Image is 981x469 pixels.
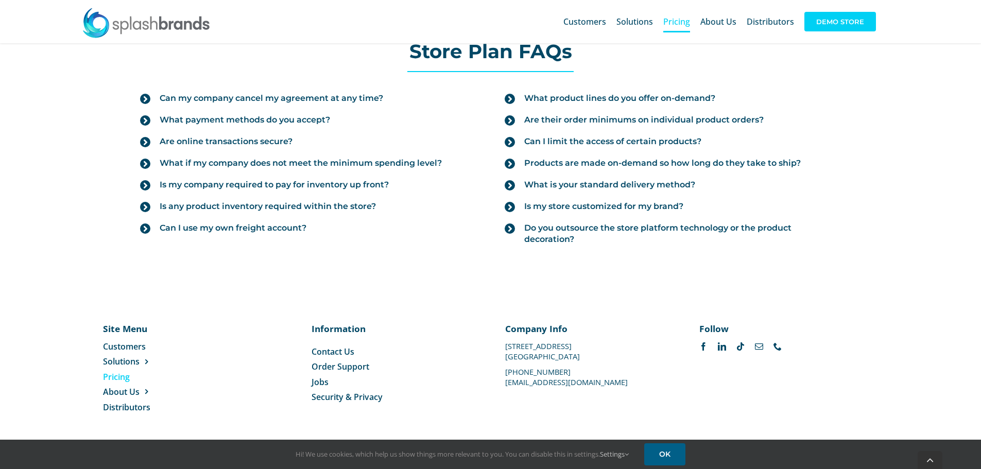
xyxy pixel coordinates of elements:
[312,376,476,388] a: Jobs
[103,356,208,367] a: Solutions
[103,386,140,397] span: About Us
[160,136,292,147] span: Are online transactions secure?
[103,371,130,383] span: Pricing
[296,449,629,459] span: Hi! We use cookies, which help us show things more relevant to you. You can disable this in setti...
[663,18,690,26] span: Pricing
[140,131,476,152] a: Are online transactions secure?
[103,402,150,413] span: Distributors
[663,5,690,38] a: Pricing
[505,152,840,174] a: Products are made on-demand so how long do they take to ship?
[160,222,306,234] span: Can I use my own freight account?
[700,18,736,26] span: About Us
[140,88,476,109] a: Can my company cancel my agreement at any time?
[755,342,763,351] a: mail
[312,376,329,388] span: Jobs
[524,179,695,190] span: What is your standard delivery method?
[505,109,840,131] a: Are their order minimums on individual product orders?
[563,5,606,38] a: Customers
[563,5,876,38] nav: Main Menu Sticky
[103,386,208,397] a: About Us
[699,322,864,335] p: Follow
[747,18,794,26] span: Distributors
[312,391,383,403] span: Security & Privacy
[140,109,476,131] a: What payment methods do you accept?
[524,93,715,104] span: What product lines do you offer on-demand?
[103,341,146,352] span: Customers
[103,371,208,383] a: Pricing
[103,341,208,413] nav: Menu
[747,5,794,38] a: Distributors
[312,361,476,372] a: Order Support
[804,12,876,31] span: DEMO STORE
[130,41,851,62] h2: Store Plan FAQs
[524,114,764,126] span: Are their order minimums on individual product orders?
[140,196,476,217] a: Is any product inventory required within the store?
[524,201,683,212] span: Is my store customized for my brand?
[312,391,476,403] a: Security & Privacy
[505,196,840,217] a: Is my store customized for my brand?
[103,402,208,413] a: Distributors
[644,443,685,465] a: OK
[103,322,208,335] p: Site Menu
[804,5,876,38] a: DEMO STORE
[718,342,726,351] a: linkedin
[103,341,208,352] a: Customers
[312,346,476,357] a: Contact Us
[160,201,376,212] span: Is any product inventory required within the store?
[160,93,383,104] span: Can my company cancel my agreement at any time?
[505,217,840,250] a: Do you outsource the store platform technology or the product decoration?
[563,18,606,26] span: Customers
[505,174,840,196] a: What is your standard delivery method?
[103,356,140,367] span: Solutions
[82,7,211,38] img: SplashBrands.com Logo
[160,179,389,190] span: Is my company required to pay for inventory up front?
[505,88,840,109] a: What product lines do you offer on-demand?
[140,174,476,196] a: Is my company required to pay for inventory up front?
[699,342,708,351] a: facebook
[524,222,840,245] span: Do you outsource the store platform technology or the product decoration?
[524,136,701,147] span: Can I limit the access of certain products?
[312,346,354,357] span: Contact Us
[736,342,745,351] a: tiktok
[160,114,330,126] span: What payment methods do you accept?
[505,131,840,152] a: Can I limit the access of certain products?
[160,158,442,169] span: What if my company does not meet the minimum spending level?
[312,361,369,372] span: Order Support
[524,158,801,169] span: Products are made on-demand so how long do they take to ship?
[773,342,782,351] a: phone
[140,152,476,174] a: What if my company does not meet the minimum spending level?
[616,18,653,26] span: Solutions
[312,346,476,403] nav: Menu
[312,322,476,335] p: Information
[140,217,476,239] a: Can I use my own freight account?
[505,322,669,335] p: Company Info
[600,449,629,459] a: Settings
